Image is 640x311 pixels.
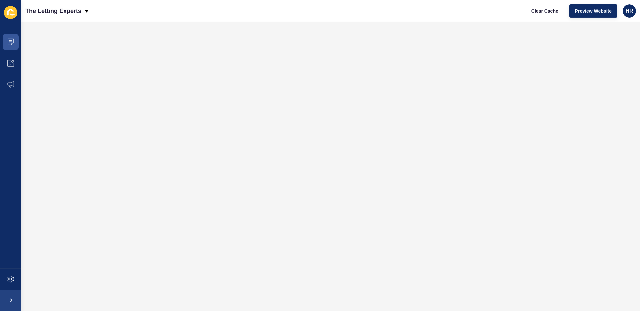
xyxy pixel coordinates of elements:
button: Preview Website [569,4,617,18]
span: Preview Website [575,8,612,14]
p: The Letting Experts [25,3,81,19]
button: Clear Cache [526,4,564,18]
span: Clear Cache [531,8,558,14]
span: HR [625,8,633,14]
